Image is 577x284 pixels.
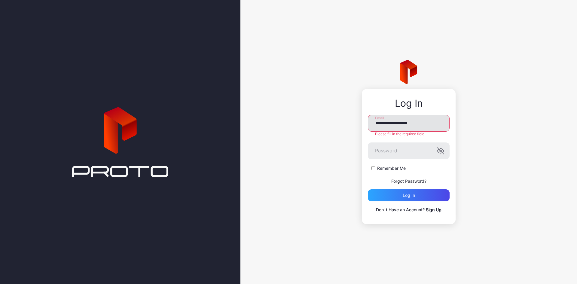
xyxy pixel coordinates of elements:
button: Password [437,147,444,154]
label: Remember Me [377,165,406,171]
a: Forgot Password? [391,179,426,184]
button: Log in [368,189,450,201]
input: Email [368,115,450,132]
div: Please fill in the required field. [368,132,450,136]
div: Log in [403,193,415,198]
a: Sign Up [426,207,441,212]
input: Password [368,142,450,159]
div: Log In [368,98,450,109]
p: Don`t Have an Account? [368,206,450,213]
